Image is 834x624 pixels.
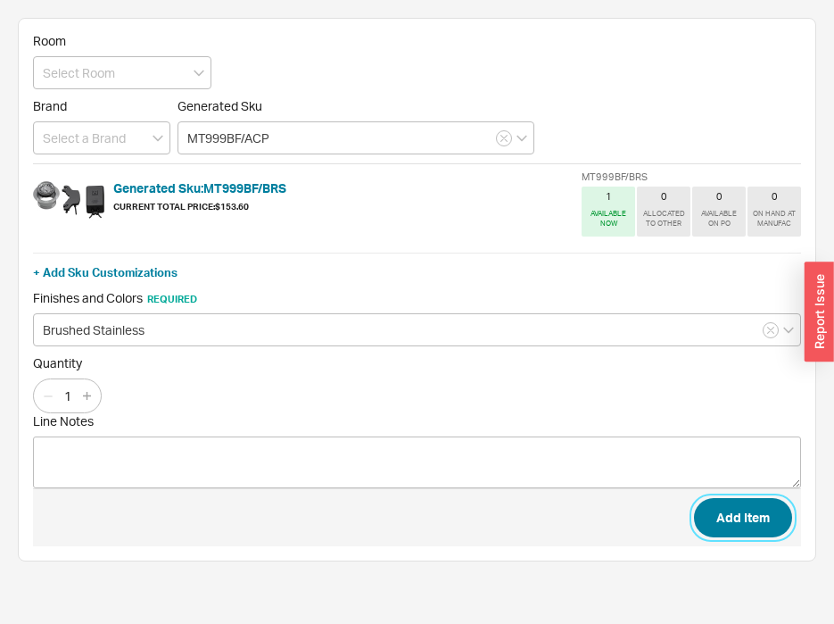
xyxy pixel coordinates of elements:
span: Finishes and Colors [33,290,197,305]
div: 0 [661,190,667,203]
h6: Current Total Price: $153.60 [113,202,286,211]
div: AVAILABLE ON PO [696,209,742,229]
span: Quantity [33,355,801,371]
div: AVAILABLE NOW [585,209,632,229]
div: 1 [606,190,612,203]
svg: open menu [194,70,204,77]
textarea: Line Notes [33,437,801,488]
div: 0 [772,190,778,203]
img: MT999BFXXXX_walxgx [33,164,104,236]
svg: open menu [783,327,794,334]
div: MT999BF/BRS [582,173,801,181]
span: Line Notes [33,413,801,429]
span: Room [33,33,66,48]
button: + Add Sku Customizations [33,264,178,280]
span: Required [147,293,197,305]
input: Select an Option [33,313,801,346]
div: ON HAND AT MANUFAC [751,209,797,229]
svg: open menu [516,135,527,142]
svg: open menu [153,135,163,142]
h5: Generated Sku: MT999BF/BRS [113,182,286,195]
input: Select Room [33,56,211,89]
span: Brand [33,98,67,113]
div: 0 [716,190,723,203]
button: Add Item [694,498,792,537]
input: Select a Brand [33,121,170,154]
div: ALLOCATED TO OTHER [640,209,687,229]
span: Generated Sku [178,98,262,113]
input: Enter 3 letters to search [178,121,534,154]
